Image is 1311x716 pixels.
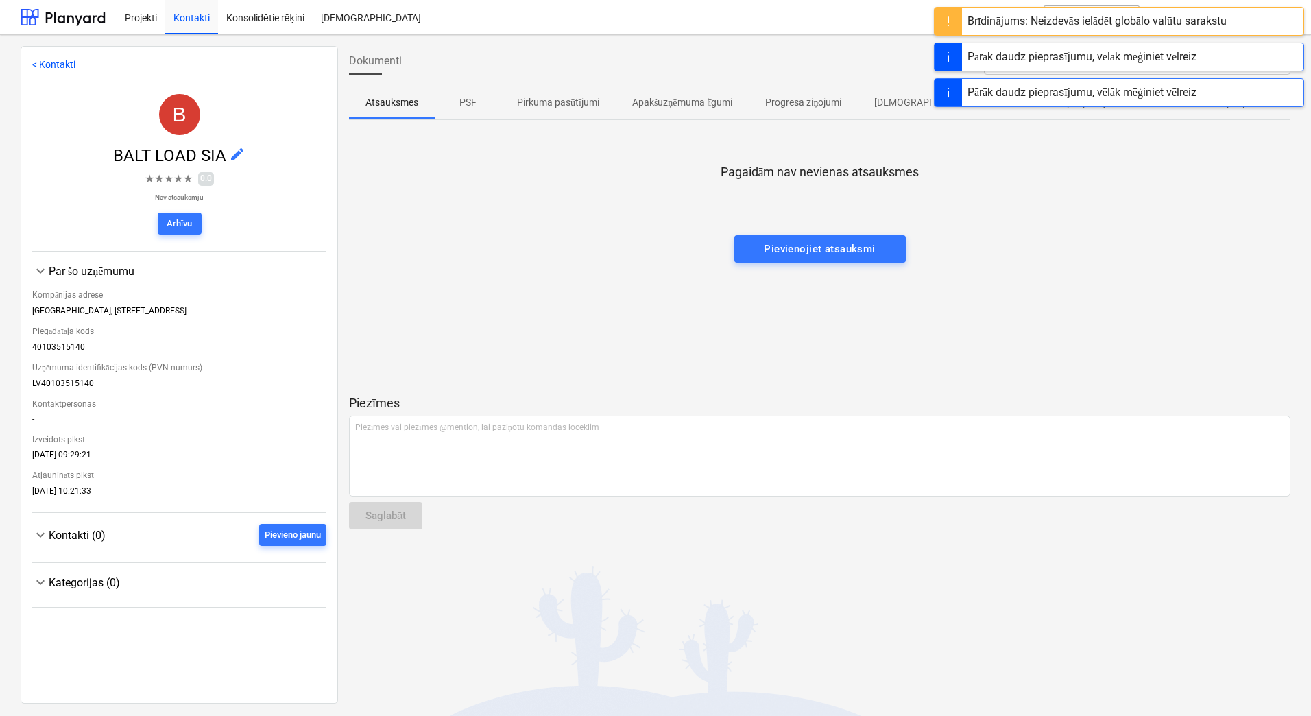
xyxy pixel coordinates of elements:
p: Pagaidām nav nevienas atsauksmes [721,164,919,180]
div: Par šo uzņēmumu [49,265,326,278]
div: Uzņēmuma identifikācijas kods (PVN numurs) [32,357,326,379]
div: Kategorijas (0) [32,590,326,596]
div: [DATE] 10:21:33 [32,486,326,501]
p: Apakšuzņēmuma līgumi [632,95,733,110]
div: - [32,414,326,429]
span: keyboard_arrow_down [32,527,49,543]
p: Nav atsauksmju [145,193,214,202]
div: Pievieno jaunu [265,527,321,543]
p: PSF [451,95,484,110]
div: [DATE] 09:29:21 [32,450,326,465]
div: Kontakti (0)Pievieno jaunu [32,524,326,546]
button: Pievienojiet atsauksmi [734,235,906,263]
a: < Kontakti [32,59,75,70]
div: 40103515140 [32,342,326,357]
div: Pievienojiet atsauksmi [764,240,875,258]
span: keyboard_arrow_down [32,263,49,279]
span: ★ [183,171,193,187]
div: Brīdinājums: Neizdevās ielādēt globālo valūtu sarakstu [967,13,1227,29]
span: Kontakti (0) [49,529,106,542]
div: Kontakti (0)Pievieno jaunu [32,546,326,551]
div: Kategorijas (0) [32,574,326,590]
div: Kontaktpersonas [32,394,326,414]
button: Arhīvu [158,213,202,235]
p: Pirkuma pasūtījumi [517,95,599,110]
p: Piezīmes [349,395,1290,411]
span: B [172,103,186,126]
div: Atjaunināts plkst [32,465,326,486]
div: BALT [159,94,200,135]
span: ★ [154,171,164,187]
div: Kompānijas adrese [32,285,326,306]
span: Dokumenti [349,53,402,69]
div: Arhīvu [167,216,193,232]
p: Progresa ziņojumi [765,95,841,110]
div: Par šo uzņēmumu [32,279,326,501]
div: Piegādātāja kods [32,321,326,342]
button: Pievieno jaunu [259,524,326,546]
span: ★ [173,171,183,187]
div: LV40103515140 [32,379,326,394]
span: ★ [145,171,154,187]
p: [DEMOGRAPHIC_DATA] izmaksas [874,95,1017,110]
span: keyboard_arrow_down [32,574,49,590]
span: ★ [164,171,173,187]
div: [GEOGRAPHIC_DATA], [STREET_ADDRESS] [32,306,326,321]
span: edit [229,146,245,163]
span: 0.0 [198,172,214,185]
iframe: Chat Widget [1242,650,1311,716]
p: Atsauksmes [365,95,418,110]
div: Pārāk daudz pieprasījumu, vēlāk mēģiniet vēlreiz [967,84,1196,101]
div: Par šo uzņēmumu [32,263,326,279]
span: BALT LOAD SIA [113,146,229,165]
div: Pārāk daudz pieprasījumu, vēlāk mēģiniet vēlreiz [967,49,1196,65]
div: Kategorijas (0) [49,576,326,589]
div: Izveidots plkst [32,429,326,450]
